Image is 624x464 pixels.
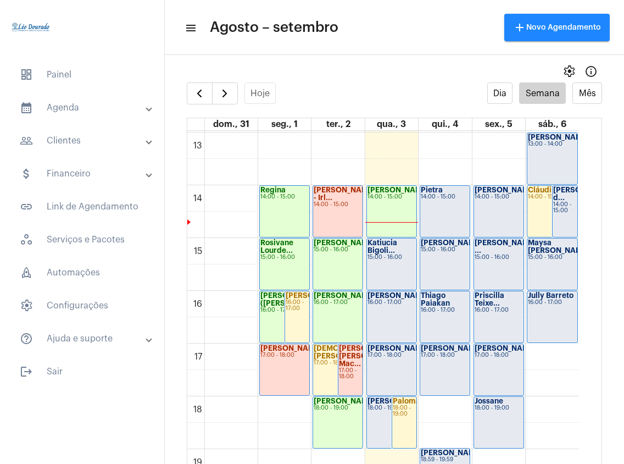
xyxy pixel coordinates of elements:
div: 14:00 - 15:00 [421,194,469,200]
a: 1 de setembro de 2025 [269,118,300,130]
strong: [PERSON_NAME] [314,397,375,405]
button: Semana [519,82,566,104]
mat-expansion-panel-header: sidenav iconClientes [7,128,164,154]
mat-expansion-panel-header: sidenav iconAjuda e suporte [7,325,164,352]
div: 16:00 - 17:00 [475,307,523,313]
strong: Katiucia Bigoli... [367,239,397,254]
div: 15:00 - 16:00 [314,247,362,253]
mat-icon: sidenav icon [20,167,33,180]
div: 14:00 - 15:00 [553,202,576,214]
span: sidenav icon [20,233,33,246]
strong: [PERSON_NAME] [475,186,536,194]
strong: [PERSON_NAME] d... [553,186,615,201]
div: 17:00 - 18:00 [314,360,362,366]
strong: [PERSON_NAME]... [286,292,354,299]
div: 18:59 - 19:59 [421,457,469,463]
span: Agosto – setembro [210,19,338,36]
span: Configurações [11,292,153,319]
strong: [DEMOGRAPHIC_DATA][PERSON_NAME] [314,345,399,360]
mat-icon: sidenav icon [20,101,33,114]
div: 15:00 - 16:00 [475,255,523,261]
div: 16:00 - 17:00 [286,300,309,312]
button: Novo Agendamento [504,14,610,41]
mat-icon: sidenav icon [20,365,33,378]
button: Hoje [244,82,276,104]
strong: Maysa [PERSON_NAME]... [528,239,596,254]
strong: [PERSON_NAME]... [421,345,489,352]
div: 17:00 - 18:00 [339,368,362,380]
div: 16:00 - 17:00 [528,300,577,306]
strong: Jully Barreto [528,292,573,299]
strong: [PERSON_NAME]... [367,292,436,299]
strong: Pietra [421,186,443,194]
div: 18:00 - 19:00 [314,405,362,411]
div: 15:00 - 16:00 [528,255,577,261]
strong: [PERSON_NAME] [528,134,589,141]
div: 17 [192,352,204,362]
strong: [PERSON_NAME] [367,186,429,194]
div: 14:00 - 15:00 [528,194,577,200]
mat-icon: sidenav icon [20,134,33,147]
strong: [PERSON_NAME] ... [475,239,536,254]
button: Dia [487,82,513,104]
a: 3 de setembro de 2025 [375,118,408,130]
button: Próximo Semana [212,82,238,104]
div: 17:00 - 18:00 [475,352,523,358]
mat-panel-title: Clientes [20,134,147,147]
div: 17:00 - 18:00 [421,352,469,358]
span: sidenav icon [20,266,33,279]
span: Link de Agendamento [11,194,153,220]
div: 16:00 - 17:00 [421,307,469,313]
span: sidenav icon [20,299,33,312]
div: 16:00 - 17:00 [367,300,416,306]
div: 17:00 - 18:00 [367,352,416,358]
mat-panel-title: Agenda [20,101,147,114]
strong: Cláudia [528,186,556,194]
strong: [PERSON_NAME] [314,239,375,246]
mat-icon: Info [584,65,598,78]
strong: [PERSON_NAME] [367,397,429,405]
a: 6 de setembro de 2025 [536,118,569,130]
div: 18:00 - 19:00 [475,405,523,411]
div: 14:00 - 15:00 [314,202,362,208]
div: 18 [191,405,204,415]
strong: [PERSON_NAME] [475,345,536,352]
div: 13 [191,141,204,151]
div: 16:00 - 17:00 [314,300,362,306]
div: 14:00 - 15:00 [475,194,523,200]
strong: [PERSON_NAME]... [421,239,489,246]
button: settings [558,60,580,82]
mat-panel-title: Financeiro [20,167,147,180]
span: settings [562,65,576,78]
div: 15:00 - 16:00 [421,247,469,253]
div: 16 [191,299,204,309]
img: 4c910ca3-f26c-c648-53c7-1a2041c6e520.jpg [9,5,53,49]
mat-icon: sidenav icon [185,21,196,35]
a: 4 de setembro de 2025 [430,118,460,130]
a: 5 de setembro de 2025 [483,118,515,130]
mat-panel-title: Ajuda e suporte [20,332,147,345]
strong: [PERSON_NAME] [367,345,429,352]
strong: [PERSON_NAME] ([PERSON_NAME]... [260,292,331,307]
mat-expansion-panel-header: sidenav iconAgenda [7,95,164,121]
div: 15 [192,246,204,256]
div: 14:00 - 15:00 [367,194,416,200]
strong: Paloma [393,397,420,405]
strong: Regina [260,186,286,194]
div: 13:00 - 14:00 [528,141,577,147]
div: 15:00 - 16:00 [367,255,416,261]
div: 14 [191,194,204,203]
a: 2 de setembro de 2025 [324,118,353,130]
span: sidenav icon [20,68,33,81]
div: 17:00 - 18:00 [260,352,309,358]
a: 31 de agosto de 2025 [211,118,252,130]
div: 18:00 - 19:00 [393,405,416,417]
strong: [PERSON_NAME] [PERSON_NAME] Mac... [339,345,400,367]
mat-expansion-panel-header: sidenav iconFinanceiro [7,161,164,187]
strong: Thiago Paiakan [421,292,450,307]
strong: [PERSON_NAME] [314,292,375,299]
strong: [PERSON_NAME] [260,345,322,352]
span: Automações [11,259,153,286]
mat-icon: add [513,21,526,34]
span: Novo Agendamento [513,24,601,31]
